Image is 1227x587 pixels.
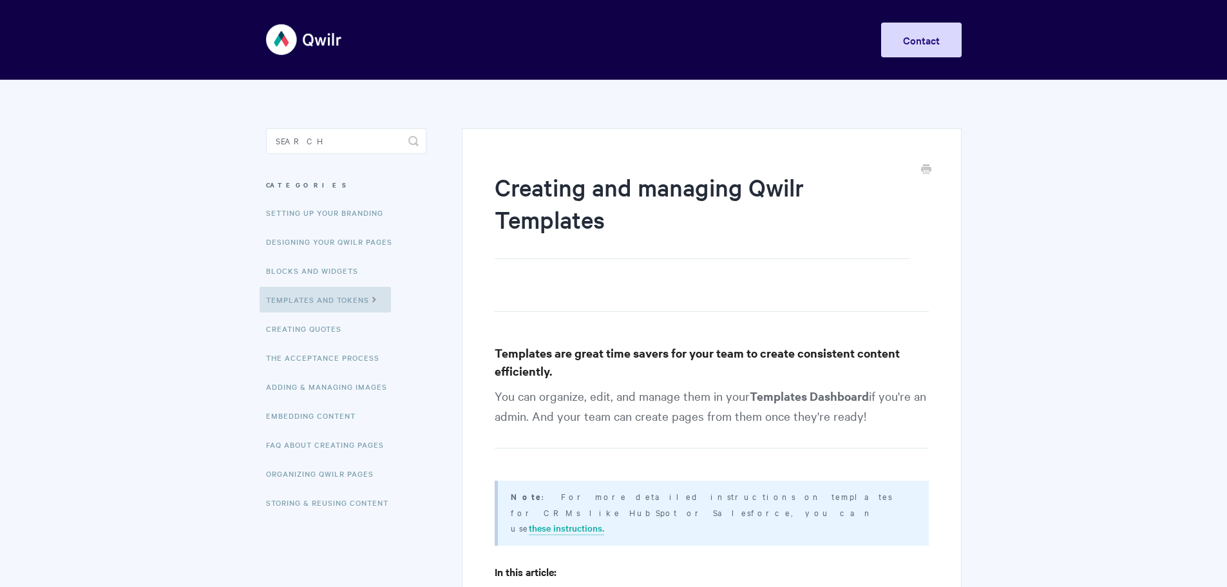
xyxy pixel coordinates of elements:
a: Creating Quotes [266,316,351,342]
a: Adding & Managing Images [266,374,397,399]
img: Qwilr Help Center [266,15,343,64]
h3: Templates are great time savers for your team to create consistent content efficiently. [495,344,928,380]
a: FAQ About Creating Pages [266,432,394,457]
strong: In this article: [495,564,556,579]
a: Contact [881,23,962,57]
a: Setting up your Branding [266,200,393,226]
h1: Creating and managing Qwilr Templates [495,171,909,259]
a: Storing & Reusing Content [266,490,398,515]
strong: Templates Dashboard [750,388,869,404]
p: : For more detailed instructions on templates for CRMs like HubSpot or Salesforce, you can use [511,488,912,535]
a: Organizing Qwilr Pages [266,461,383,486]
a: Embedding Content [266,403,365,428]
a: these instructions. [529,521,604,535]
p: You can organize, edit, and manage them in your if you're an admin. And your team can create page... [495,386,928,448]
a: Print this Article [921,163,931,177]
a: Blocks and Widgets [266,258,368,284]
a: Templates and Tokens [260,287,391,313]
a: Designing Your Qwilr Pages [266,229,402,255]
input: Search [266,128,426,154]
a: The Acceptance Process [266,345,389,370]
b: Note [511,490,542,503]
h3: Categories [266,173,426,197]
